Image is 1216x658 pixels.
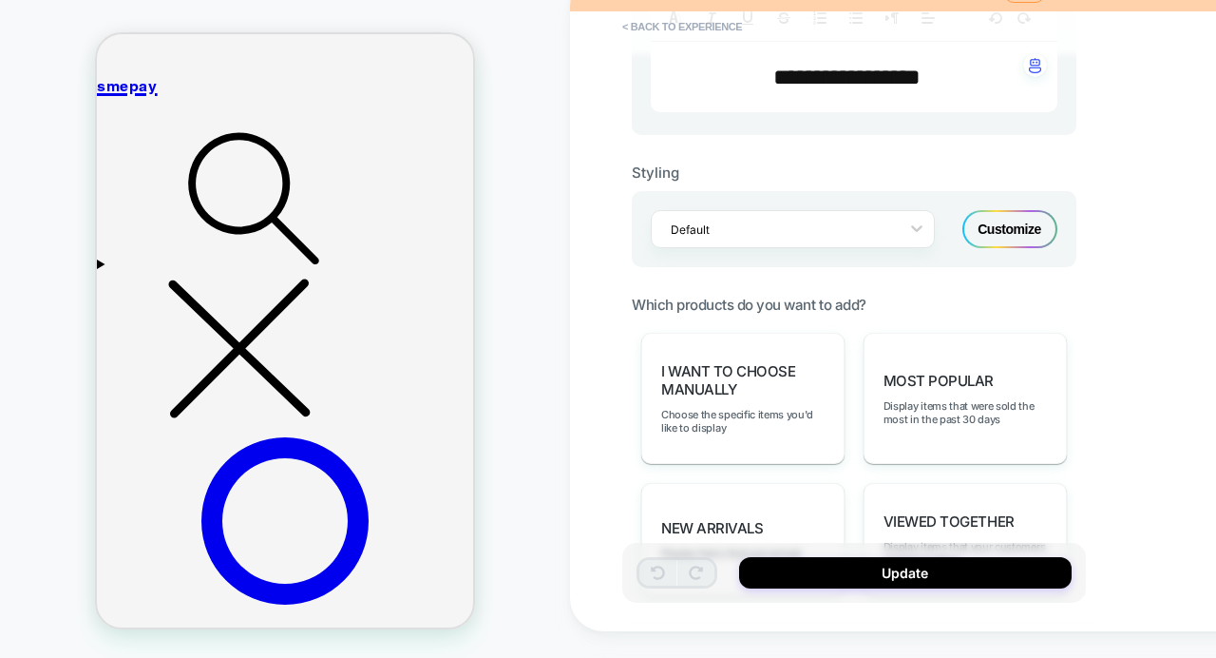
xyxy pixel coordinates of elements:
[883,540,1047,567] span: Display items that your customers viewed together
[1029,58,1041,73] img: edit with ai
[883,372,994,390] span: Most Popular
[661,408,825,435] span: Choose the specific items you'd like to display
[883,399,1047,426] span: Display items that were sold the most in the past 30 days
[883,513,1015,531] span: Viewed Together
[613,11,751,42] button: < Back to experience
[632,296,866,314] span: Which products do you want to add?
[632,164,1076,182] div: Styling
[661,362,825,398] span: I want to choose manually
[739,557,1072,589] button: Update
[661,519,763,537] span: New Arrivals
